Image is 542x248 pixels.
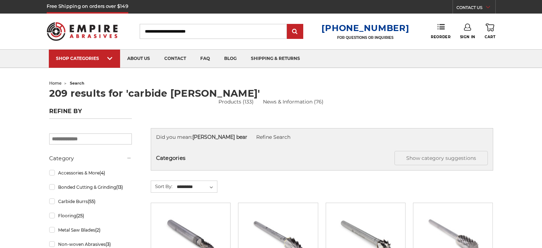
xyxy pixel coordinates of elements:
div: SHOP CATEGORIES [56,56,113,61]
span: Sign In [460,35,475,39]
p: FOR QUESTIONS OR INQUIRIES [321,35,409,40]
span: (3) [105,242,111,247]
a: Cart [485,24,495,39]
a: Flooring(25) [49,209,132,222]
a: Reorder [431,24,450,39]
label: Sort By: [151,181,172,192]
strong: [PERSON_NAME] bear [192,134,247,140]
img: Empire Abrasives [47,17,118,45]
a: blog [217,50,244,68]
button: Show category suggestions [394,151,488,165]
a: Carbide Burrs(55) [49,195,132,208]
span: Cart [485,35,495,39]
a: Bonded Cutting & Grinding(13) [49,181,132,193]
a: [PHONE_NUMBER] [321,23,409,33]
span: (2) [95,227,100,233]
span: Reorder [431,35,450,39]
a: about us [120,50,157,68]
span: (4) [99,170,105,176]
a: Refine Search [256,134,290,140]
span: (55) [88,199,96,204]
a: shipping & returns [244,50,307,68]
span: (25) [76,213,84,218]
a: Accessories & More(4) [49,167,132,179]
a: News & Information (76) [263,98,324,106]
input: Submit [288,25,302,39]
select: Sort By: [176,182,217,192]
h5: Category [49,154,132,163]
h5: Categories [156,151,488,165]
a: contact [157,50,193,68]
h1: 209 results for 'carbide [PERSON_NAME]' [49,88,493,98]
span: search [70,81,84,86]
div: Did you mean: [156,133,488,141]
a: Products (133) [218,98,254,106]
h5: Refine by [49,108,132,119]
a: CONTACT US [456,4,495,14]
a: home [49,81,62,86]
a: faq [193,50,217,68]
a: Metal Saw Blades(2) [49,224,132,236]
span: (13) [116,184,123,190]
